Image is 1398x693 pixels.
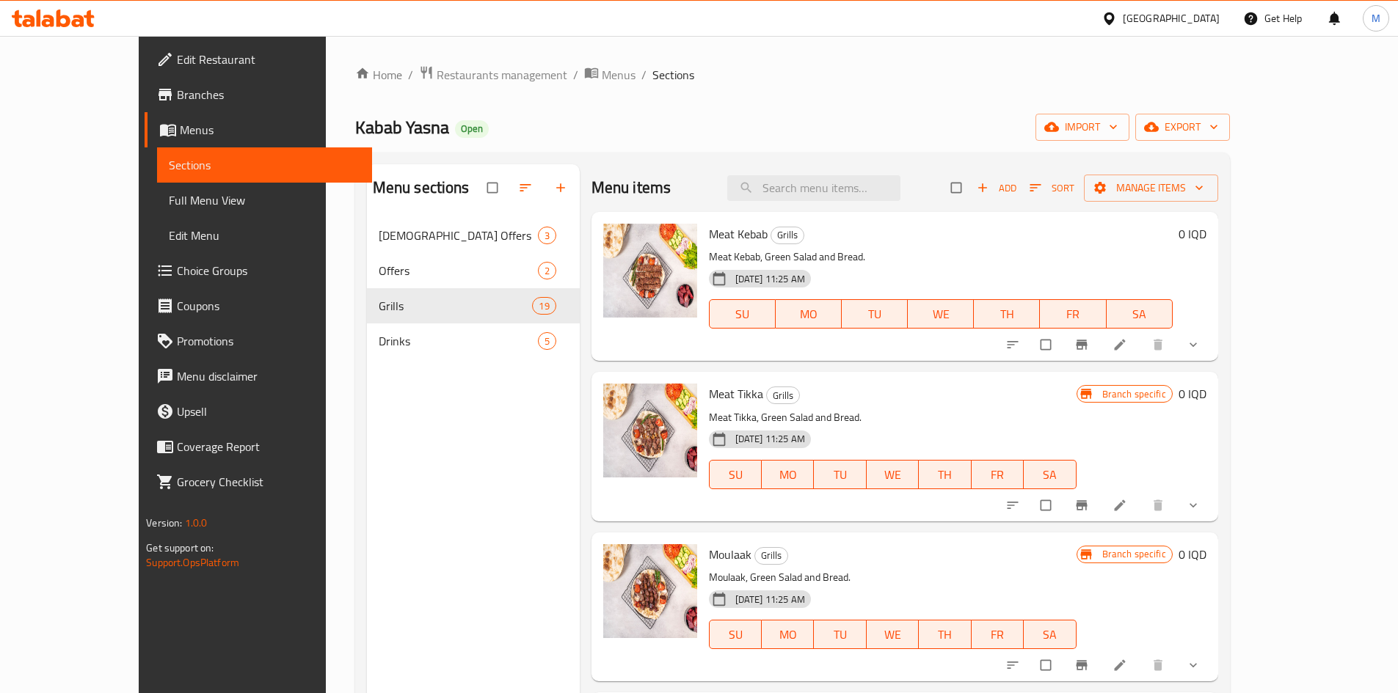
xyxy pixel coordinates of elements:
div: Drinks5 [367,323,580,359]
div: items [538,262,556,279]
div: items [538,227,556,244]
span: Sections [169,156,360,174]
span: Sort items [1020,177,1084,199]
a: Edit menu item [1113,658,1130,672]
span: FR [977,624,1018,645]
span: Menu disclaimer [177,367,360,385]
button: FR [972,460,1024,489]
span: Upsell [177,403,360,420]
button: FR [972,620,1024,649]
span: SA [1030,624,1070,645]
span: SU [716,464,756,485]
a: Sections [157,147,372,183]
div: items [532,297,556,315]
span: Moulaak [709,543,751,565]
button: delete [1142,649,1177,681]
span: 1.0.0 [185,513,208,532]
button: Add section [545,172,580,204]
div: [DEMOGRAPHIC_DATA] Offers3 [367,218,580,253]
svg: Show Choices [1186,498,1201,513]
button: import [1035,114,1129,141]
div: Grills [771,227,804,244]
button: SA [1024,620,1076,649]
img: Meat Tikka [603,384,697,477]
span: Promotions [177,332,360,350]
button: delete [1142,329,1177,361]
span: Drinks [379,332,538,350]
span: WE [914,304,968,325]
a: Coupons [145,288,372,323]
span: WE [873,624,913,645]
a: Edit menu item [1113,337,1130,352]
a: Edit Restaurant [145,42,372,77]
h2: Menu items [591,177,671,199]
h6: 0 IQD [1179,544,1206,565]
h6: 0 IQD [1179,384,1206,404]
span: Kabab Yasna [355,111,449,144]
span: SA [1030,464,1070,485]
a: Support.OpsPlatform [146,553,239,572]
span: Branches [177,86,360,103]
span: FR [1046,304,1100,325]
span: TU [820,464,860,485]
span: TU [820,624,860,645]
li: / [408,66,413,84]
button: Branch-specific-item [1066,649,1101,681]
a: Branches [145,77,372,112]
span: Branch specific [1096,547,1172,561]
button: TH [974,299,1040,329]
h2: Menu sections [373,177,470,199]
h6: 0 IQD [1179,224,1206,244]
span: Coverage Report [177,438,360,455]
button: sort-choices [997,489,1032,521]
span: FR [977,464,1018,485]
span: Branch specific [1096,387,1172,401]
div: Grills [754,547,788,565]
span: Edit Menu [169,227,360,244]
li: / [641,66,647,84]
button: SU [709,620,762,649]
button: SA [1024,460,1076,489]
span: Grills [771,227,804,243]
button: WE [867,460,919,489]
button: TU [842,299,908,329]
span: M [1372,10,1380,26]
span: TU [848,304,902,325]
button: show more [1177,489,1212,521]
button: show more [1177,649,1212,681]
p: Meat Kebab, Green Salad and Bread. [709,248,1173,266]
button: FR [1040,299,1106,329]
button: MO [762,460,814,489]
span: Offers [379,262,538,279]
a: Choice Groups [145,253,372,288]
div: Iftar Offers [379,227,538,244]
div: items [538,332,556,350]
span: MO [768,464,808,485]
span: Coupons [177,297,360,315]
span: SU [716,624,756,645]
span: MO [768,624,808,645]
span: TH [980,304,1034,325]
button: export [1135,114,1230,141]
span: Get support on: [146,538,214,557]
button: SU [709,460,762,489]
span: [DATE] 11:25 AM [729,432,811,446]
span: Menus [180,121,360,139]
span: export [1147,118,1218,136]
a: Full Menu View [157,183,372,218]
nav: breadcrumb [355,65,1230,84]
button: show more [1177,329,1212,361]
p: Meat Tikka, Green Salad and Bread. [709,408,1077,427]
span: Sort [1030,180,1074,197]
span: 5 [539,334,556,348]
span: import [1047,118,1118,136]
a: Restaurants management [419,65,567,84]
span: 3 [539,229,556,243]
span: Menus [602,66,636,84]
div: Offers2 [367,253,580,288]
p: Moulaak, Green Salad and Bread. [709,568,1077,587]
button: Branch-specific-item [1066,329,1101,361]
span: Sort sections [509,172,545,204]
